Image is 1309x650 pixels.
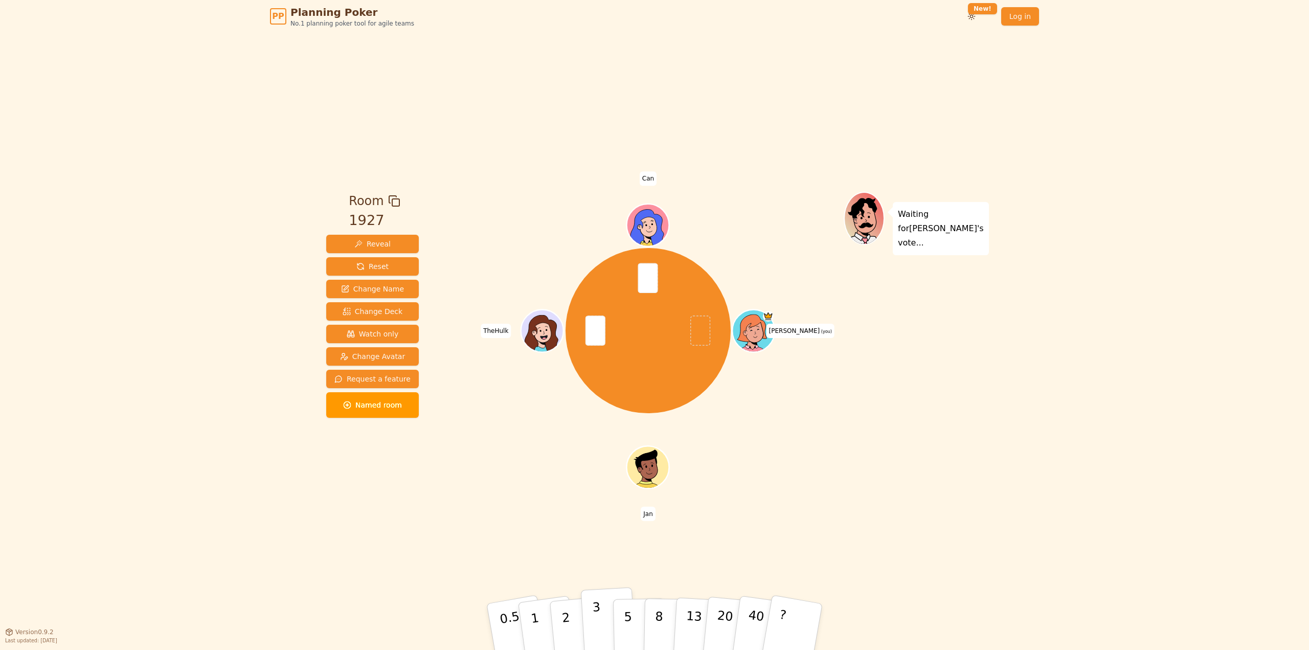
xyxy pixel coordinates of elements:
span: Change Name [341,284,404,294]
span: Room [349,192,383,210]
button: Reset [326,257,419,276]
button: Request a feature [326,370,419,388]
button: Reveal [326,235,419,253]
span: Reveal [354,239,391,249]
span: Change Avatar [340,351,405,362]
span: Theis is the host [763,311,774,322]
a: PPPlanning PokerNo.1 planning poker tool for agile teams [270,5,414,28]
div: New! [968,3,997,14]
button: Change Name [326,280,419,298]
button: New! [962,7,981,26]
span: PP [272,10,284,23]
span: Request a feature [334,374,411,384]
button: Watch only [326,325,419,343]
span: No.1 planning poker tool for agile teams [290,19,414,28]
button: Change Avatar [326,347,419,366]
span: Change Deck [343,306,402,317]
div: 1927 [349,210,400,231]
span: Click to change your name [766,324,834,338]
span: Reset [356,261,389,272]
span: Named room [343,400,402,410]
button: Click to change your avatar [734,311,774,351]
span: Last updated: [DATE] [5,638,57,643]
span: Click to change your name [640,171,657,186]
button: Named room [326,392,419,418]
span: Version 0.9.2 [15,628,54,636]
span: (you) [820,329,832,334]
button: Change Deck [326,302,419,321]
p: Waiting for [PERSON_NAME] 's vote... [898,207,984,250]
span: Click to change your name [641,506,656,521]
button: Version0.9.2 [5,628,54,636]
span: Watch only [347,329,399,339]
a: Log in [1001,7,1039,26]
span: Planning Poker [290,5,414,19]
span: Click to change your name [481,324,511,338]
